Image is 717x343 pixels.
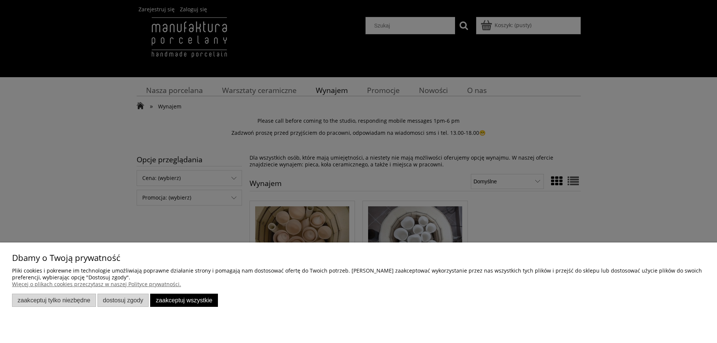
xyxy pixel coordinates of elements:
a: Więcej o plikach cookies przeczytasz w naszej Polityce prywatności. [12,280,181,288]
button: Zaakceptuj tylko niezbędne [12,294,96,307]
button: Dostosuj zgody [97,294,149,307]
button: Zaakceptuj wszystkie [150,294,218,307]
p: Dbamy o Twoją prywatność [12,255,705,261]
p: Pliki cookies i pokrewne im technologie umożliwiają poprawne działanie strony i pomagają nam dost... [12,267,705,281]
